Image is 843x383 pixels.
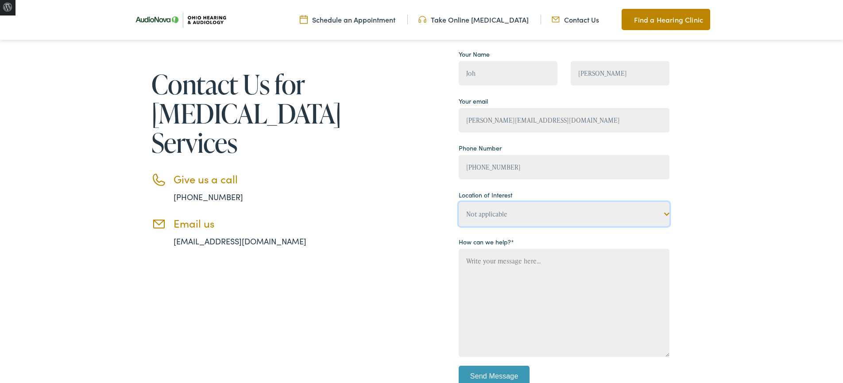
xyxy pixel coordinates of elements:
label: Phone Number [459,143,502,153]
img: Calendar Icon to schedule a hearing appointment in Cincinnati, OH [300,15,308,24]
input: First Name [459,61,557,85]
label: Your Name [459,50,490,59]
a: Take Online [MEDICAL_DATA] [418,15,529,24]
a: Schedule an Appointment [300,15,395,24]
input: Last Name [571,61,669,85]
h3: Email us [174,217,333,230]
input: example@gmail.com [459,108,669,132]
h1: Contact Us for [MEDICAL_DATA] Services [151,70,333,157]
img: Headphones icone to schedule online hearing test in Cincinnati, OH [418,15,426,24]
h3: Give us a call [174,173,333,186]
a: Find a Hearing Clinic [622,9,710,30]
label: Location of Interest [459,190,512,200]
input: (XXX) XXX - XXXX [459,155,669,179]
img: Map pin icon to find Ohio Hearing & Audiology in Cincinnati, OH [622,14,630,25]
img: Mail icon representing email contact with Ohio Hearing in Cincinnati, OH [552,15,560,24]
a: Contact Us [552,15,599,24]
label: Your email [459,97,488,106]
label: How can we help? [459,237,514,247]
a: [EMAIL_ADDRESS][DOMAIN_NAME] [174,236,306,247]
a: [PHONE_NUMBER] [174,191,243,202]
